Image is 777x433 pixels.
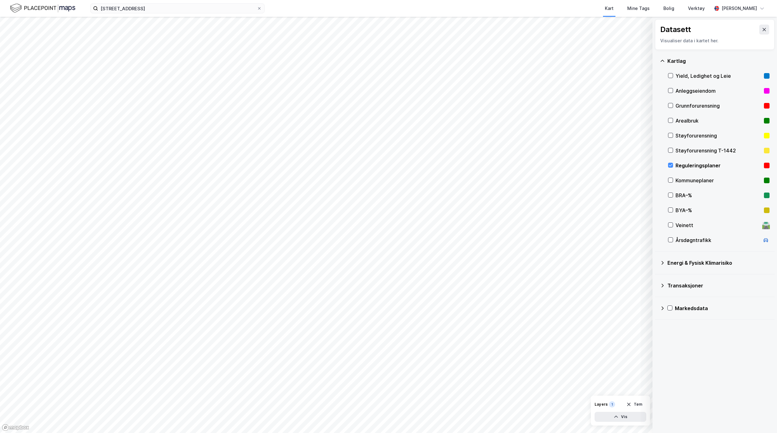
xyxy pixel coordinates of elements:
[676,207,761,214] div: BYA–%
[627,5,650,12] div: Mine Tags
[667,259,770,267] div: Energi & Fysisk Klimarisiko
[595,402,608,407] div: Layers
[676,192,761,199] div: BRA–%
[746,403,777,433] div: Kontrollprogram for chat
[746,403,777,433] iframe: Chat Widget
[722,5,757,12] div: [PERSON_NAME]
[676,72,761,80] div: Yield, Ledighet og Leie
[676,221,760,229] div: Veinett
[667,282,770,289] div: Transaksjoner
[605,5,614,12] div: Kart
[675,305,770,312] div: Markedsdata
[667,57,770,65] div: Kartlag
[676,132,761,139] div: Støyforurensning
[622,399,646,409] button: Tøm
[676,147,761,154] div: Støyforurensning T-1442
[676,236,760,244] div: Årsdøgntrafikk
[676,117,761,124] div: Arealbruk
[660,37,769,44] div: Visualiser data i kartet her.
[98,4,257,13] input: Søk på adresse, matrikkel, gårdeiere, leietakere eller personer
[762,221,770,229] div: 🛣️
[688,5,705,12] div: Verktøy
[676,87,761,95] div: Anleggseiendom
[676,177,761,184] div: Kommuneplaner
[10,3,75,14] img: logo.f888ab2527a4732fd821a326f86c7f29.svg
[663,5,674,12] div: Bolig
[676,162,761,169] div: Reguleringsplaner
[676,102,761,109] div: Grunnforurensning
[595,412,646,422] button: Vis
[2,424,29,431] a: Mapbox homepage
[660,25,691,35] div: Datasett
[609,401,615,407] div: 1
